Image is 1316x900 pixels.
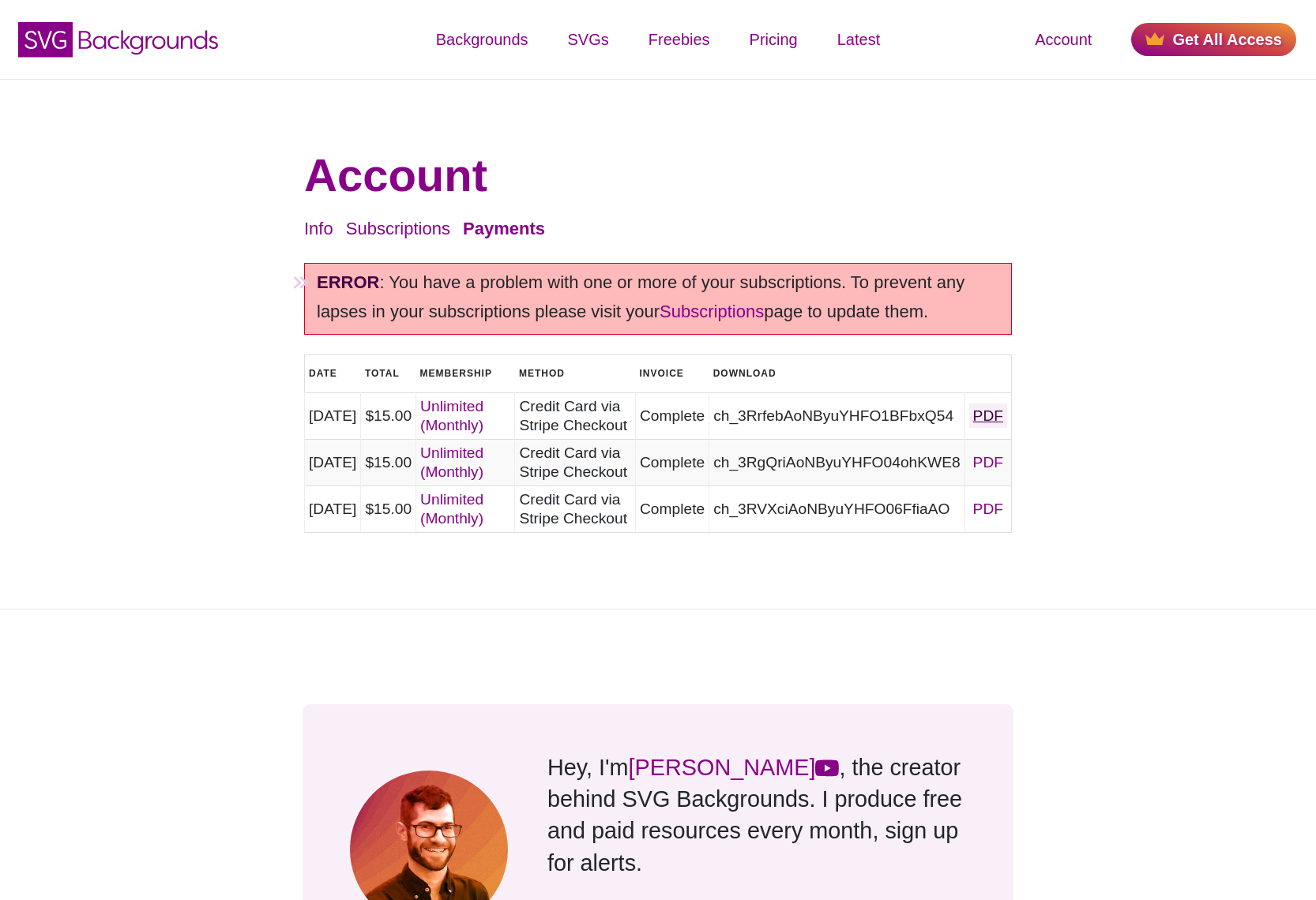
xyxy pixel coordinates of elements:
a: [PERSON_NAME] [629,755,840,780]
td: $15.00 [361,392,416,439]
p: Hey, I'm , the creator behind SVG Backgrounds. I produce free and paid resources every month, sig... [547,752,966,879]
td: [DATE] [305,486,361,532]
td: $15.00 [361,439,416,486]
td: Credit Card via Stripe Checkout [515,439,636,486]
a: Latest [818,16,900,63]
td: [DATE] [305,392,361,439]
a: Unlimited (Monthly) [420,491,483,527]
th: Date [305,354,361,392]
a: Unlimited (Monthly) [420,444,483,480]
a: Unlimited (Monthly) [420,398,483,433]
td: Credit Card via Stripe Checkout [515,392,636,439]
th: Download [709,354,964,392]
h1: Account [304,148,1012,203]
th: Total [361,354,416,392]
a: Subscriptions [660,302,764,321]
td: ch_3RgQriAoNByuYHFO04ohKWE8 [709,439,964,486]
a: PDF [969,450,1007,474]
td: $15.00 [361,486,416,532]
td: Complete [636,392,709,439]
td: [DATE] [305,439,361,486]
td: ch_3RrfebAoNByuYHFO1BFbxQ54 [709,392,964,439]
a: Freebies [629,16,730,63]
td: Complete [636,486,709,532]
a: Subscriptions [346,219,450,238]
li: : You have a problem with one or more of your subscriptions. To prevent any lapses in your subscr... [317,268,1007,326]
td: Credit Card via Stripe Checkout [515,486,636,532]
th: Method [515,354,636,392]
td: ch_3RVXciAoNByuYHFO06FfiaAO [709,486,964,532]
a: Get All Access [1131,23,1296,56]
th: Membership [416,354,515,392]
a: Account [1015,16,1111,63]
a: Backgrounds [416,16,548,63]
a: Pricing [730,16,818,63]
strong: ERROR [317,272,379,292]
td: Complete [636,439,709,486]
a: PDF [969,403,1007,428]
a: PDF [969,497,1007,521]
a: Payments [463,219,545,238]
a: Info [304,219,333,238]
th: Invoice [636,354,709,392]
a: SVGs [548,16,629,63]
